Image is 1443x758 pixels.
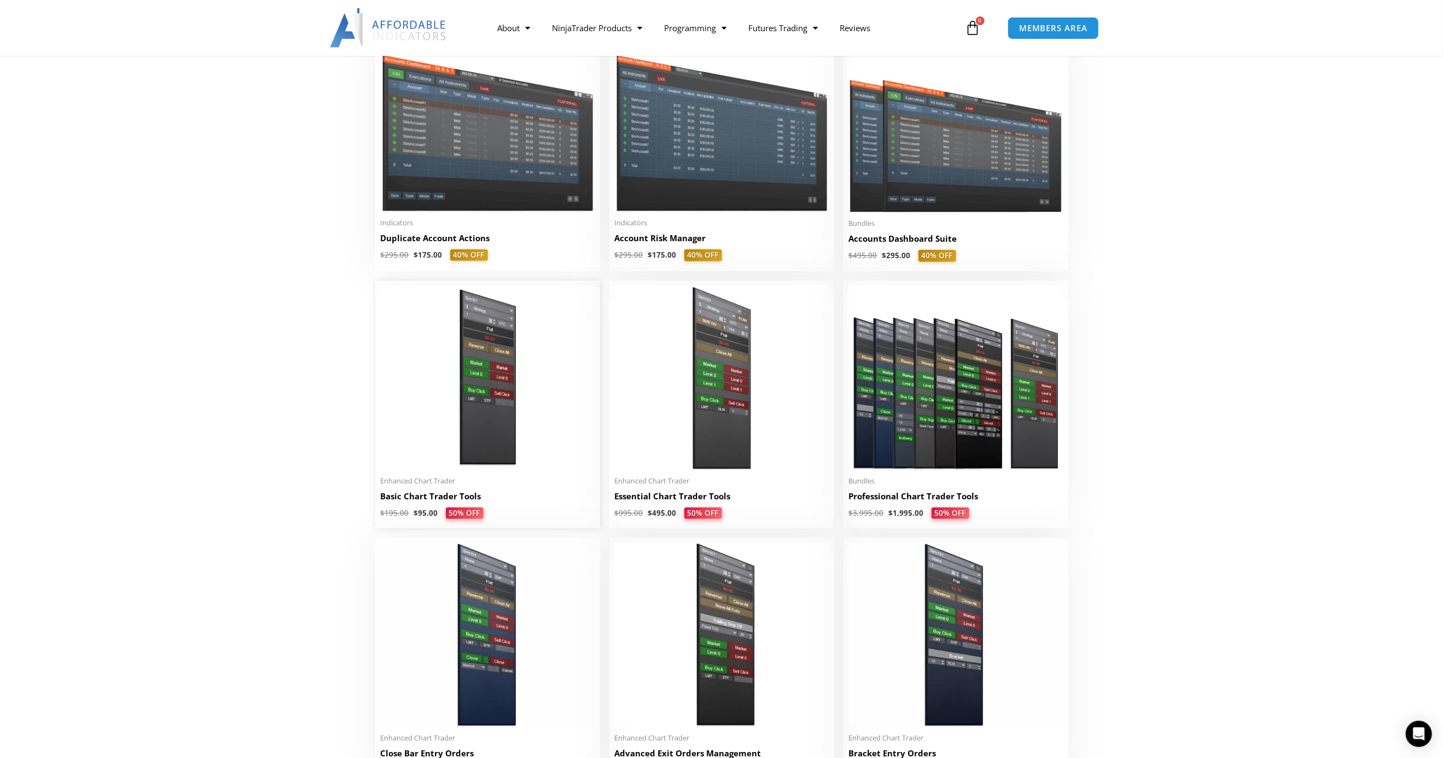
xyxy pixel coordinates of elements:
h2: Professional Chart Trader Tools [849,491,1063,502]
span: 40% OFF [918,250,956,262]
img: Duplicate Account Actions [381,42,595,212]
img: Account Risk Manager [615,42,829,212]
a: Basic Chart Trader Tools [381,491,595,508]
span: $ [648,508,653,518]
span: $ [849,250,853,260]
span: 40% OFF [450,249,488,261]
span: $ [648,250,653,260]
a: 0 [949,12,997,44]
img: LogoAI | Affordable Indicators – NinjaTrader [330,8,447,48]
a: NinjaTrader Products [541,15,653,40]
span: 0 [976,16,985,25]
a: About [486,15,541,40]
h2: Essential Chart Trader Tools [615,491,829,502]
span: Bundles [849,219,1063,228]
span: 50% OFF [445,508,483,520]
span: Enhanced Chart Trader [615,476,829,486]
span: Enhanced Chart Trader [849,733,1063,743]
bdi: 995.00 [615,508,643,518]
span: 40% OFF [684,249,722,261]
img: ProfessionalToolsBundlePage [849,286,1063,470]
img: Essential Chart Trader Tools [615,286,829,470]
a: Duplicate Account Actions [381,232,595,249]
img: BasicTools [381,286,595,470]
nav: Menu [486,15,962,40]
span: Bundles [849,476,1063,486]
span: Indicators [381,218,595,228]
a: Futures Trading [737,15,829,40]
span: Enhanced Chart Trader [381,733,595,743]
bdi: 3,995.00 [849,508,884,518]
span: $ [882,250,887,260]
span: $ [615,250,619,260]
span: 50% OFF [684,508,721,520]
a: MEMBERS AREA [1008,17,1099,39]
img: BracketEntryOrders [849,543,1063,727]
a: Accounts Dashboard Suite [849,233,1063,250]
a: Professional Chart Trader Tools [849,491,1063,508]
img: CloseBarOrders [381,543,595,727]
bdi: 495.00 [648,508,677,518]
bdi: 295.00 [882,250,911,260]
bdi: 195.00 [381,508,409,518]
span: $ [615,508,619,518]
span: MEMBERS AREA [1019,24,1087,32]
span: $ [381,250,385,260]
h2: Duplicate Account Actions [381,232,595,244]
img: Accounts Dashboard Suite [849,42,1063,212]
span: $ [414,250,418,260]
span: $ [414,508,418,518]
h2: Account Risk Manager [615,232,829,244]
a: Essential Chart Trader Tools [615,491,829,508]
bdi: 95.00 [414,508,438,518]
h2: Accounts Dashboard Suite [849,233,1063,244]
bdi: 495.00 [849,250,877,260]
a: Programming [653,15,737,40]
bdi: 1,995.00 [889,508,924,518]
a: Reviews [829,15,881,40]
span: Enhanced Chart Trader [615,733,829,743]
span: Indicators [615,218,829,228]
img: AdvancedStopLossMgmt [615,543,829,727]
div: Open Intercom Messenger [1406,721,1432,747]
bdi: 175.00 [648,250,677,260]
bdi: 175.00 [414,250,443,260]
span: $ [849,508,853,518]
span: 50% OFF [931,508,969,520]
bdi: 295.00 [381,250,409,260]
span: Enhanced Chart Trader [381,476,595,486]
bdi: 295.00 [615,250,643,260]
span: $ [381,508,385,518]
h2: Basic Chart Trader Tools [381,491,595,502]
a: Account Risk Manager [615,232,829,249]
span: $ [889,508,893,518]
